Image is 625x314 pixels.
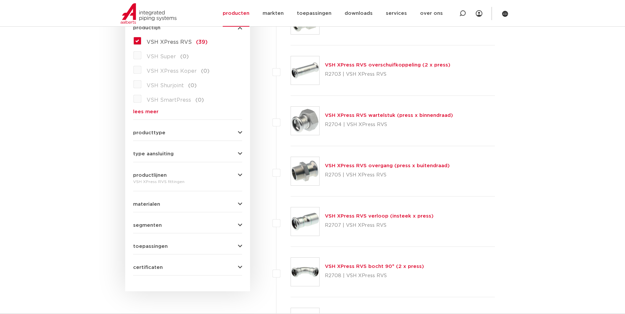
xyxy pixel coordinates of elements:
p: R2703 | VSH XPress RVS [325,69,450,80]
span: (0) [180,54,189,59]
p: R2707 | VSH XPress RVS [325,220,434,231]
button: segmenten [133,223,242,228]
span: productlijnen [133,173,167,178]
span: VSH Shurjoint [147,83,184,88]
img: Thumbnail for VSH XPress RVS wartelstuk (press x binnendraad) [291,107,319,135]
span: VSH Super [147,54,176,59]
span: segmenten [133,223,162,228]
span: producttype [133,130,165,135]
img: Thumbnail for VSH XPress RVS verloop (insteek x press) [291,207,319,236]
img: Thumbnail for VSH XPress RVS bocht 90° (2 x press) [291,258,319,286]
a: lees meer [133,109,242,114]
a: VSH XPress RVS overgang (press x buitendraad) [325,163,450,168]
span: (0) [195,97,204,103]
p: R2704 | VSH XPress RVS [325,119,453,130]
span: (39) [196,39,208,45]
img: Thumbnail for VSH XPress RVS overgang (press x buitendraad) [291,157,319,185]
span: VSH SmartPress [147,97,191,103]
span: certificaten [133,265,163,270]
button: certificaten [133,265,242,270]
p: R2705 | VSH XPress RVS [325,170,450,180]
span: type aansluiting [133,151,174,156]
button: productlijn [133,25,242,30]
button: type aansluiting [133,151,242,156]
button: materialen [133,202,242,207]
a: VSH XPress RVS overschuifkoppeling (2 x press) [325,63,450,67]
span: VSH XPress RVS [147,39,192,45]
span: productlijn [133,25,160,30]
span: toepassingen [133,244,168,249]
span: materialen [133,202,160,207]
button: toepassingen [133,244,242,249]
p: R2708 | VSH XPress RVS [325,271,424,281]
span: (0) [201,68,210,74]
span: (0) [188,83,197,88]
a: VSH XPress RVS verloop (insteek x press) [325,214,434,219]
img: Thumbnail for VSH XPress RVS overschuifkoppeling (2 x press) [291,56,319,85]
span: VSH XPress Koper [147,68,197,74]
button: producttype [133,130,242,135]
div: VSH XPress RVS fittingen [133,178,242,186]
a: VSH XPress RVS wartelstuk (press x binnendraad) [325,113,453,118]
a: VSH XPress RVS bocht 90° (2 x press) [325,264,424,269]
button: productlijnen [133,173,242,178]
